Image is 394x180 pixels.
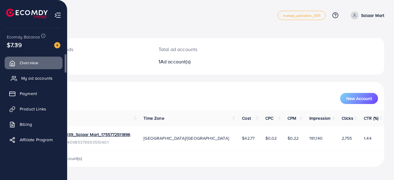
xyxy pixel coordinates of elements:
span: Impression [309,115,331,121]
p: Total ad accounts [159,46,231,53]
span: metap_pakistan_001 [283,14,320,18]
span: $7.39 [7,40,22,49]
span: 2,755 [342,135,352,141]
a: Product Links [5,103,62,115]
span: $0.02 [265,135,277,141]
span: $42.77 [242,135,255,141]
a: metap_pakistan_001 [278,11,326,20]
a: Affiliate Program [5,134,62,146]
span: Billing [20,121,32,127]
a: Overview [5,57,62,69]
span: My ad accounts [21,75,53,81]
span: CPM [287,115,296,121]
a: Payment [5,87,62,100]
h2: 1 [159,59,231,65]
img: logo [6,9,48,18]
span: $0.22 [287,135,299,141]
h2: $0 [42,55,144,67]
span: CPC [265,115,273,121]
span: ID: 7540985376593510401 [56,139,130,145]
span: 1.44 [364,135,372,141]
span: 191,140 [309,135,323,141]
a: Salaar Mart [348,11,384,19]
a: 1032039_Salaar Mart_1755772511896 [56,131,130,138]
p: Salaar Mart [361,12,384,19]
img: image [54,42,60,48]
button: New Account [340,93,378,104]
span: Affiliate Program [20,137,53,143]
span: Product Links [20,106,46,112]
span: Time Zone [143,115,164,121]
span: Overview [20,60,38,66]
span: Payment [20,90,37,97]
a: My ad accounts [5,72,62,84]
span: Clicks [342,115,353,121]
span: Ad account(s) [160,58,191,65]
span: Ecomdy Balance [7,34,40,40]
span: New Account [346,96,372,101]
p: [DATE] spends [42,46,144,53]
span: Cost [242,115,251,121]
span: CTR (%) [364,115,378,121]
span: [GEOGRAPHIC_DATA]/[GEOGRAPHIC_DATA] [143,135,229,141]
a: Billing [5,118,62,130]
img: menu [54,12,61,19]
